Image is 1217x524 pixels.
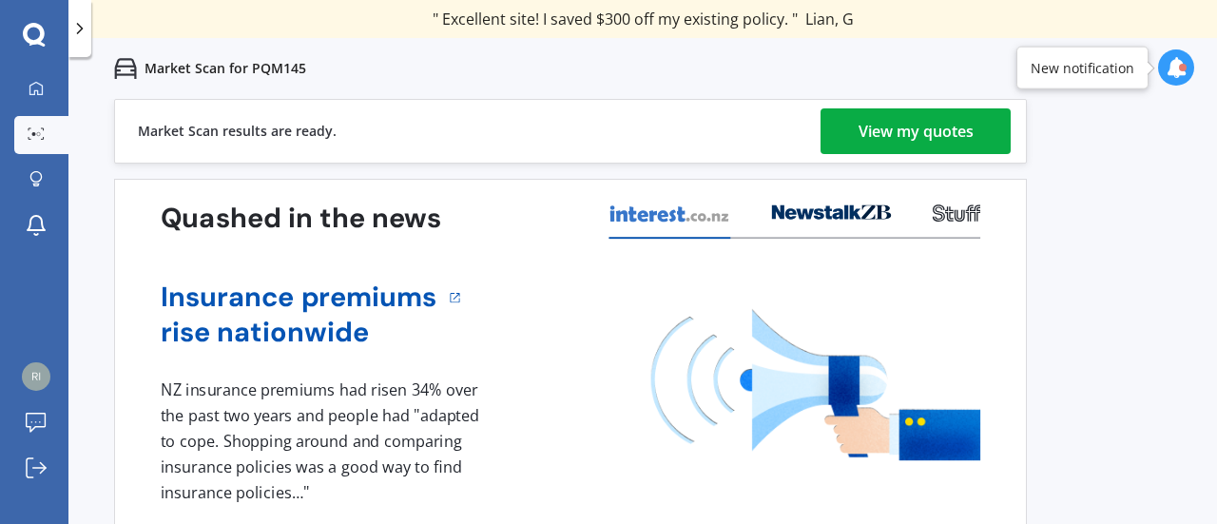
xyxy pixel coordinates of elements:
a: rise nationwide [161,315,437,350]
img: car.f15378c7a67c060ca3f3.svg [114,57,137,80]
div: Market Scan results are ready. [138,100,337,163]
img: 4a66008291e3302296c7527688fbd135 [22,362,50,391]
img: media image [651,309,980,460]
p: Market Scan for PQM145 [145,59,306,78]
div: View my quotes [859,108,974,154]
div: NZ insurance premiums had risen 34% over the past two years and people had "adapted to cope. Shop... [161,378,486,505]
a: View my quotes [821,108,1011,154]
a: Insurance premiums [161,280,437,315]
h3: Quashed in the news [161,201,441,236]
div: New notification [1031,58,1134,77]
